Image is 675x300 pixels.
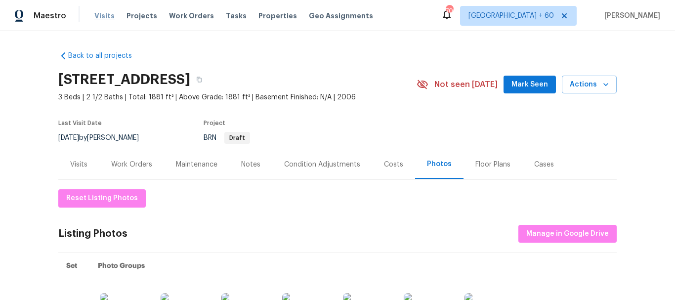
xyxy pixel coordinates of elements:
button: Reset Listing Photos [58,189,146,208]
div: Condition Adjustments [284,160,360,170]
div: Costs [384,160,403,170]
div: Visits [70,160,87,170]
span: BRN [204,134,250,141]
div: Floor Plans [475,160,510,170]
button: Copy Address [190,71,208,88]
div: Notes [241,160,260,170]
span: Visits [94,11,115,21]
div: Maintenance [176,160,217,170]
h2: [STREET_ADDRESS] [58,75,190,85]
div: Photos [427,159,452,169]
span: Reset Listing Photos [66,192,138,205]
div: Work Orders [111,160,152,170]
button: Actions [562,76,617,94]
span: Work Orders [169,11,214,21]
span: Mark Seen [511,79,548,91]
span: Last Visit Date [58,120,102,126]
span: Projects [127,11,157,21]
span: Actions [570,79,609,91]
span: 3 Beds | 2 1/2 Baths | Total: 1881 ft² | Above Grade: 1881 ft² | Basement Finished: N/A | 2006 [58,92,417,102]
span: Project [204,120,225,126]
span: Draft [225,135,249,141]
a: Back to all projects [58,51,153,61]
div: Cases [534,160,554,170]
span: Not seen [DATE] [434,80,498,89]
span: Manage in Google Drive [526,228,609,240]
span: [PERSON_NAME] [600,11,660,21]
button: Mark Seen [504,76,556,94]
span: Properties [258,11,297,21]
th: Set [58,253,90,279]
span: Geo Assignments [309,11,373,21]
span: Tasks [226,12,247,19]
button: Manage in Google Drive [518,225,617,243]
span: [GEOGRAPHIC_DATA] + 60 [468,11,554,21]
div: Listing Photos [58,229,127,239]
div: 702 [446,6,453,16]
span: [DATE] [58,134,79,141]
th: Photo Groups [90,253,617,279]
div: by [PERSON_NAME] [58,132,151,144]
span: Maestro [34,11,66,21]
